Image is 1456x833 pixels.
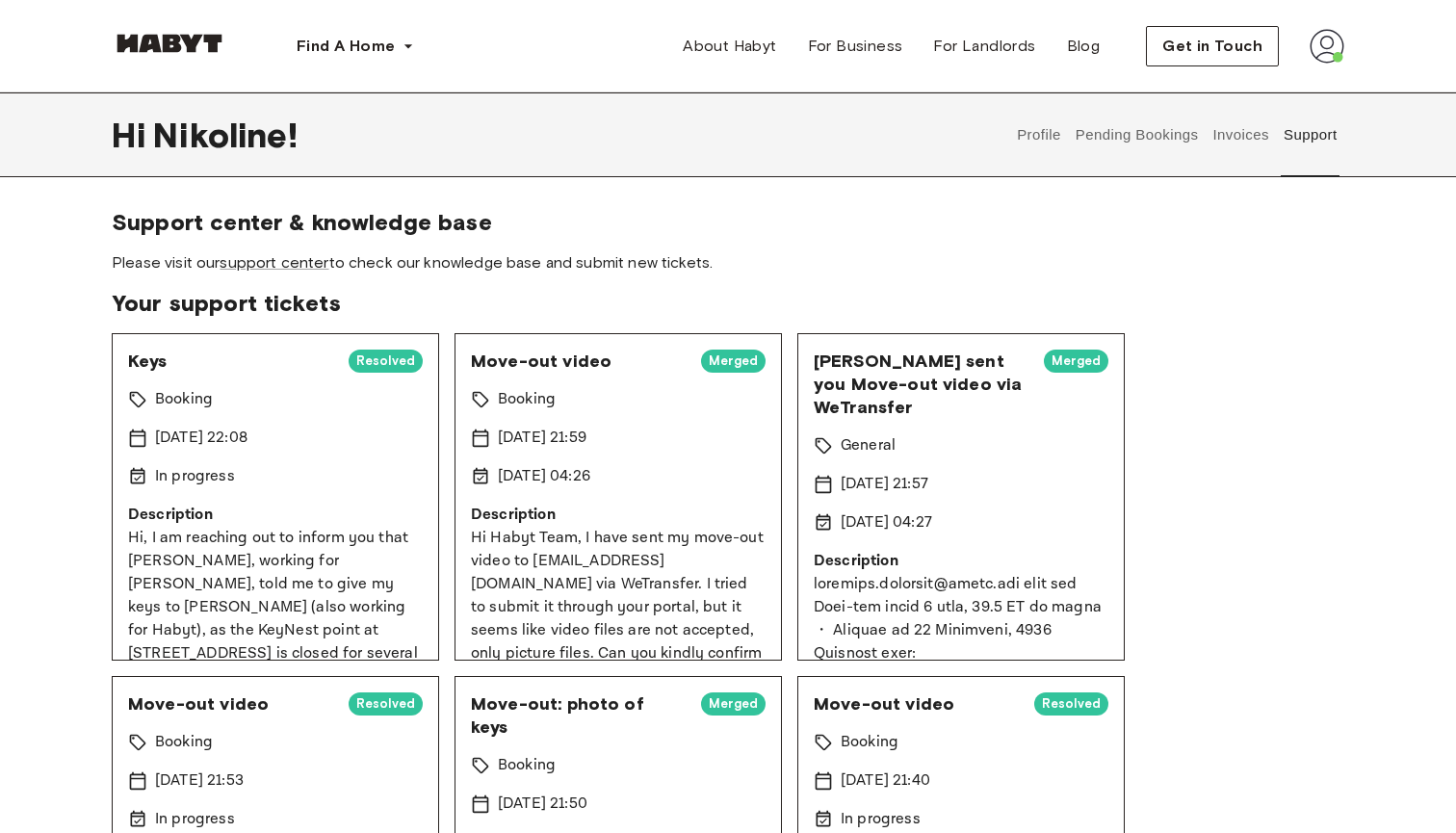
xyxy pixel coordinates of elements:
[112,208,1344,237] span: Support center & knowledge base
[841,731,898,754] p: Booking
[918,27,1051,65] a: For Landlords
[667,27,792,65] a: About Habyt
[471,527,766,712] p: Hi Habyt Team, I have sent my move-out video to [EMAIL_ADDRESS][DOMAIN_NAME] via WeTransfer. I tr...
[128,350,333,373] span: Keys
[1034,694,1108,714] span: Resolved
[112,252,1344,273] span: Please visit our to check our knowledge base and submit new tickets.
[841,808,921,831] p: In progress
[1073,92,1201,177] button: Pending Bookings
[155,769,244,793] p: [DATE] 21:53
[155,427,247,450] p: [DATE] 22:08
[498,754,556,777] p: Booking
[841,434,896,457] p: General
[1210,92,1271,177] button: Invoices
[128,504,423,527] p: Description
[808,35,903,58] span: For Business
[814,692,1019,716] span: Move-out video
[128,527,423,735] p: Hi, I am reaching out to inform you that [PERSON_NAME], working for [PERSON_NAME], told me to giv...
[498,388,556,411] p: Booking
[683,35,776,58] span: About Habyt
[297,35,395,58] span: Find A Home
[1281,92,1339,177] button: Support
[1162,35,1262,58] span: Get in Touch
[153,115,297,155] span: Nikoline !
[1052,27,1116,65] a: Blog
[1044,351,1108,371] span: Merged
[841,473,928,496] p: [DATE] 21:57
[155,388,213,411] p: Booking
[1310,29,1344,64] img: avatar
[793,27,919,65] a: For Business
[933,35,1035,58] span: For Landlords
[155,731,213,754] p: Booking
[498,427,586,450] p: [DATE] 21:59
[1067,35,1101,58] span: Blog
[349,351,423,371] span: Resolved
[498,793,587,816] p: [DATE] 21:50
[841,511,932,534] p: [DATE] 04:27
[471,350,686,373] span: Move-out video
[1010,92,1344,177] div: user profile tabs
[1146,26,1279,66] button: Get in Touch
[701,351,766,371] span: Merged
[155,808,235,831] p: In progress
[471,692,686,739] span: Move-out: photo of keys
[498,465,590,488] p: [DATE] 04:26
[841,769,930,793] p: [DATE] 21:40
[814,350,1028,419] span: [PERSON_NAME] sent you Move-out video via WeTransfer
[471,504,766,527] p: Description
[701,694,766,714] span: Merged
[112,34,227,53] img: Habyt
[281,27,429,65] button: Find A Home
[128,692,333,716] span: Move-out video
[155,465,235,488] p: In progress
[814,550,1108,573] p: Description
[349,694,423,714] span: Resolved
[220,253,328,272] a: support center
[1015,92,1064,177] button: Profile
[112,289,1344,318] span: Your support tickets
[112,115,153,155] span: Hi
